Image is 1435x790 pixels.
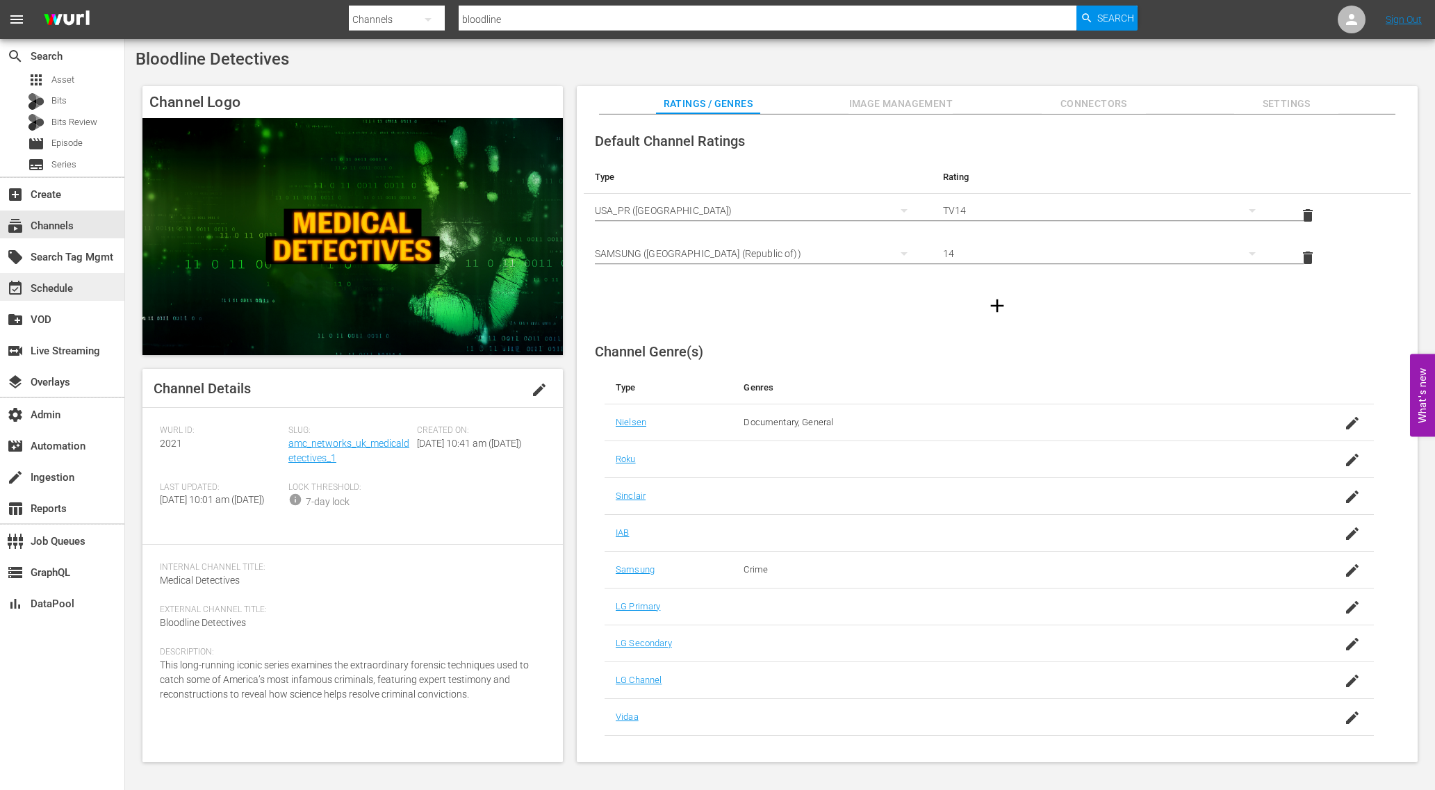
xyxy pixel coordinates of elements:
span: Episode [28,135,44,152]
span: VOD [7,311,24,328]
span: Ratings / Genres [656,95,760,113]
a: IAB [616,527,629,538]
span: Connectors [1042,95,1146,113]
span: edit [531,381,548,398]
span: DataPool [7,595,24,612]
span: Search [7,48,24,65]
span: 2021 [160,438,182,449]
span: Slug: [288,425,410,436]
span: Settings [1234,95,1338,113]
div: 7-day lock [306,495,350,509]
span: Default Channel Ratings [595,133,745,149]
div: Bits [28,93,44,110]
span: Channels [7,217,24,234]
span: Overlays [7,374,24,390]
span: Create [7,186,24,203]
h4: Channel Logo [142,86,563,118]
a: LG Secondary [616,638,672,648]
button: Search [1076,6,1138,31]
span: Channel Genre(s) [595,343,703,360]
span: menu [8,11,25,28]
span: This long-running iconic series examines the extraordinary forensic techniques used to catch some... [160,659,529,700]
a: amc_networks_uk_medicaldetectives_1 [288,438,409,463]
th: Genres [732,371,1288,404]
span: Internal Channel Title: [160,562,539,573]
span: Admin [7,406,24,423]
div: TV14 [943,191,1269,230]
span: [DATE] 10:01 am ([DATE]) [160,494,265,505]
th: Type [605,371,732,404]
div: 14 [943,234,1269,273]
span: Image Management [848,95,953,113]
span: delete [1299,249,1316,266]
span: Reports [7,500,24,517]
button: Open Feedback Widget [1410,354,1435,436]
span: Bloodline Detectives [136,49,289,69]
span: Automation [7,438,24,454]
a: Samsung [616,564,655,575]
span: [DATE] 10:41 am ([DATE]) [417,438,522,449]
span: Bloodline Detectives [160,617,246,628]
span: External Channel Title: [160,604,539,616]
div: SAMSUNG ([GEOGRAPHIC_DATA] (Republic of)) [595,234,921,273]
span: Description: [160,647,539,658]
th: Rating [932,161,1280,194]
th: Type [584,161,932,194]
span: Episode [51,136,83,150]
span: Medical Detectives [160,575,240,586]
img: ans4CAIJ8jUAAAAAAAAAAAAAAAAAAAAAAAAgQb4GAAAAAAAAAAAAAAAAAAAAAAAAJMjXAAAAAAAAAAAAAAAAAAAAAAAAgAT5G... [33,3,100,36]
table: simple table [584,161,1411,279]
span: Channel Details [154,380,251,397]
span: Search Tag Mgmt [7,249,24,265]
span: info [288,493,302,507]
button: delete [1291,199,1325,232]
a: LG Channel [616,675,662,685]
img: Bloodline Detectives [142,118,563,354]
span: delete [1299,207,1316,224]
a: LG Primary [616,601,660,611]
span: Search [1097,6,1134,31]
span: Series [28,156,44,173]
span: Created On: [417,425,539,436]
span: Series [51,158,76,172]
span: Ingestion [7,469,24,486]
button: delete [1291,241,1325,274]
span: Last Updated: [160,482,281,493]
span: GraphQL [7,564,24,581]
a: Sign Out [1386,14,1422,25]
span: Wurl ID: [160,425,281,436]
span: Live Streaming [7,343,24,359]
span: Job Queues [7,533,24,550]
span: Lock Threshold: [288,482,410,493]
span: Asset [28,72,44,88]
div: Bits Review [28,114,44,131]
a: Roku [616,454,636,464]
div: USA_PR ([GEOGRAPHIC_DATA]) [595,191,921,230]
button: edit [523,373,556,406]
a: Sinclair [616,491,646,501]
a: Nielsen [616,417,646,427]
span: Asset [51,73,74,87]
span: Schedule [7,280,24,297]
a: Vidaa [616,711,639,722]
span: Bits [51,94,67,108]
span: Bits Review [51,115,97,129]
